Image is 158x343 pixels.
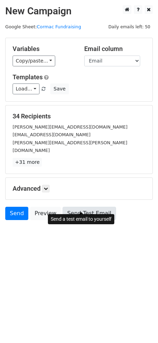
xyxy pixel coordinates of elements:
[13,140,127,153] small: [PERSON_NAME][EMAIL_ADDRESS][PERSON_NAME][DOMAIN_NAME]
[37,24,81,29] a: Cormac Fundraising
[13,56,55,66] a: Copy/paste...
[5,24,81,29] small: Google Sheet:
[50,83,69,94] button: Save
[63,207,116,220] a: Send Test Email
[13,112,145,120] h5: 34 Recipients
[123,309,158,343] iframe: Chat Widget
[106,23,153,31] span: Daily emails left: 50
[13,73,43,81] a: Templates
[30,207,61,220] a: Preview
[13,158,42,167] a: +31 more
[106,24,153,29] a: Daily emails left: 50
[13,83,39,94] a: Load...
[13,132,91,137] small: [EMAIL_ADDRESS][DOMAIN_NAME]
[5,5,153,17] h2: New Campaign
[13,45,74,53] h5: Variables
[48,214,114,224] div: Send a test email to yourself
[13,124,128,130] small: [PERSON_NAME][EMAIL_ADDRESS][DOMAIN_NAME]
[84,45,145,53] h5: Email column
[13,185,145,192] h5: Advanced
[5,207,28,220] a: Send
